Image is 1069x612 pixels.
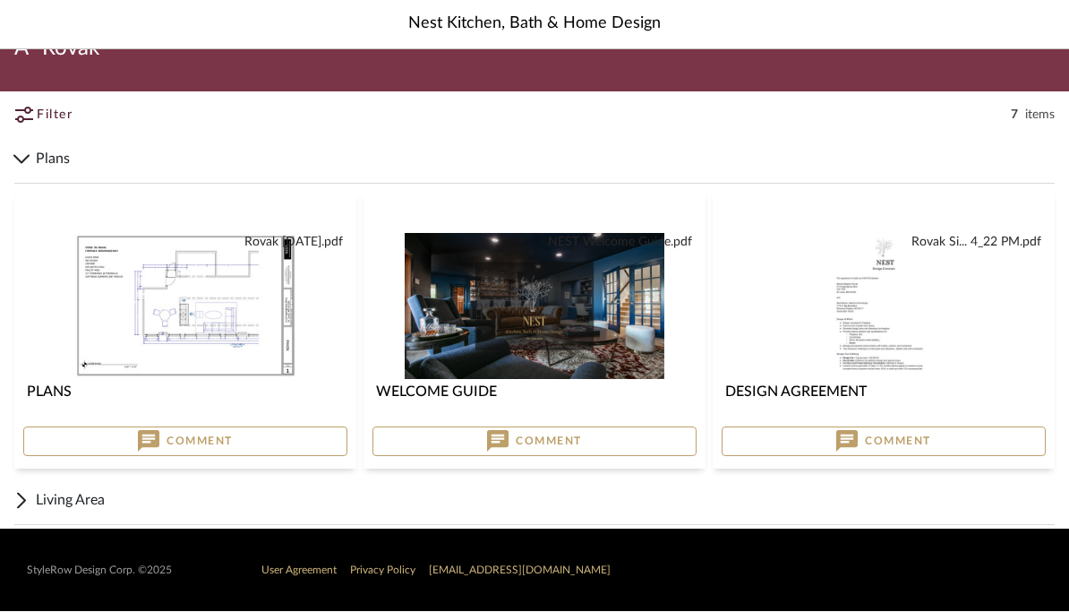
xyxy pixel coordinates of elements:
[865,435,931,449] span: Comment
[911,234,1041,253] button: Rovak Si... 4_22 PM.pdf
[36,490,1055,512] span: Living Area
[244,234,343,253] button: Rovak [DATE].pdf
[261,565,337,576] a: User Agreement
[73,234,298,380] img: Plans
[405,234,664,380] img: Welcome Guide
[429,565,611,576] a: [EMAIL_ADDRESS][DOMAIN_NAME]
[27,385,72,400] span: Plans
[408,13,661,37] span: Nest Kitchen, Bath & Home Design
[1025,107,1055,125] span: items
[1011,107,1018,125] span: 7
[725,385,867,400] span: Design Agreement
[37,107,73,125] span: Filter
[722,427,1046,458] button: Comment
[832,234,935,380] img: Design Agreement
[722,234,1046,380] div: 0
[14,185,1055,477] div: Plans
[548,234,692,253] button: NEST Welcome Guide.pdf
[27,565,172,578] div: StyleRow Design Corp. ©2025
[14,99,114,132] button: Filter
[36,149,1055,170] span: Plans
[167,435,233,449] span: Comment
[350,565,415,576] a: Privacy Policy
[376,385,497,400] span: Welcome Guide
[372,427,697,458] button: Comment
[23,427,347,458] button: Comment
[516,435,582,449] span: Comment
